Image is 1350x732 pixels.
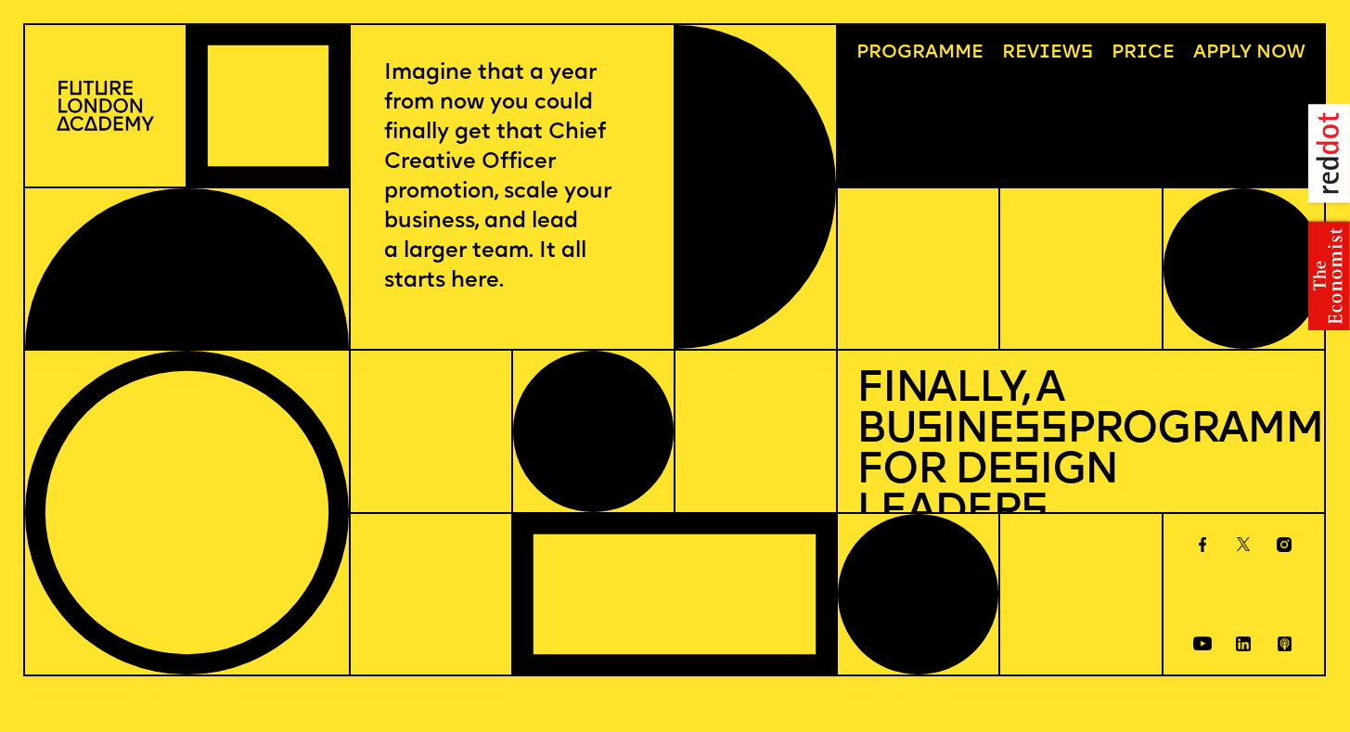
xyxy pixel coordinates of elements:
[993,34,1102,71] a: Reviews
[1012,450,1039,494] span: s
[384,59,640,297] p: Imagine that a year from now you could finally get that Chief Creative Officer promotion, scale y...
[1013,409,1066,453] span: ss
[1021,491,1048,534] span: s
[1183,34,1314,71] a: Apply now
[916,409,943,453] span: s
[1102,34,1184,71] a: Price
[856,370,1305,534] h1: Finally, a Bu ine Programme for De ign Leader
[925,44,938,62] span: a
[847,34,993,71] a: Programme
[1193,44,1206,62] span: A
